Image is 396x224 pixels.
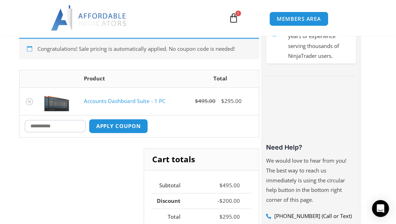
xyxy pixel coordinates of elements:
[221,97,224,104] span: $
[269,12,328,26] a: MEMBERS AREA
[219,213,240,220] bdi: 295.00
[218,197,219,204] span: -
[221,97,242,104] bdi: 295.00
[235,11,241,16] span: 1
[372,200,389,217] div: Open Intercom Messenger
[219,197,223,204] span: $
[144,149,259,170] h2: Cart totals
[51,5,127,31] img: LogoAI | Affordable Indicators – NinjaTrader
[266,89,356,141] iframe: Customer reviews powered by Trustpilot
[219,182,240,189] bdi: 495.00
[219,197,240,204] bdi: 200.00
[219,213,223,220] span: $
[219,182,223,189] span: $
[151,193,192,209] th: Discount
[272,211,352,221] span: [PHONE_NUMBER] (Call or Text)
[195,97,198,104] span: $
[218,8,249,28] a: 1
[89,119,148,133] button: Apply coupon
[182,70,259,87] th: Total
[266,143,356,151] h3: Need Help?
[19,38,259,59] div: Congratulations! Sale pricing is automatically applied. No coupon code is needed!
[79,70,182,87] th: Product
[84,97,165,104] a: Accounts Dashboard Suite - 1 PC
[195,97,216,104] bdi: 495.00
[151,177,192,193] th: Subtotal
[44,91,69,111] img: Screenshot 2024-08-26 155710eeeee | Affordable Indicators – NinjaTrader
[26,98,33,105] a: Remove Accounts Dashboard Suite - 1 PC from cart
[277,16,321,22] span: MEMBERS AREA
[288,12,353,61] p: We have a strong foundation with over 12 years of experience serving thousands of NinjaTrader users.
[266,157,346,203] span: We would love to hear from you! The best way to reach us immediately is using the circular help b...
